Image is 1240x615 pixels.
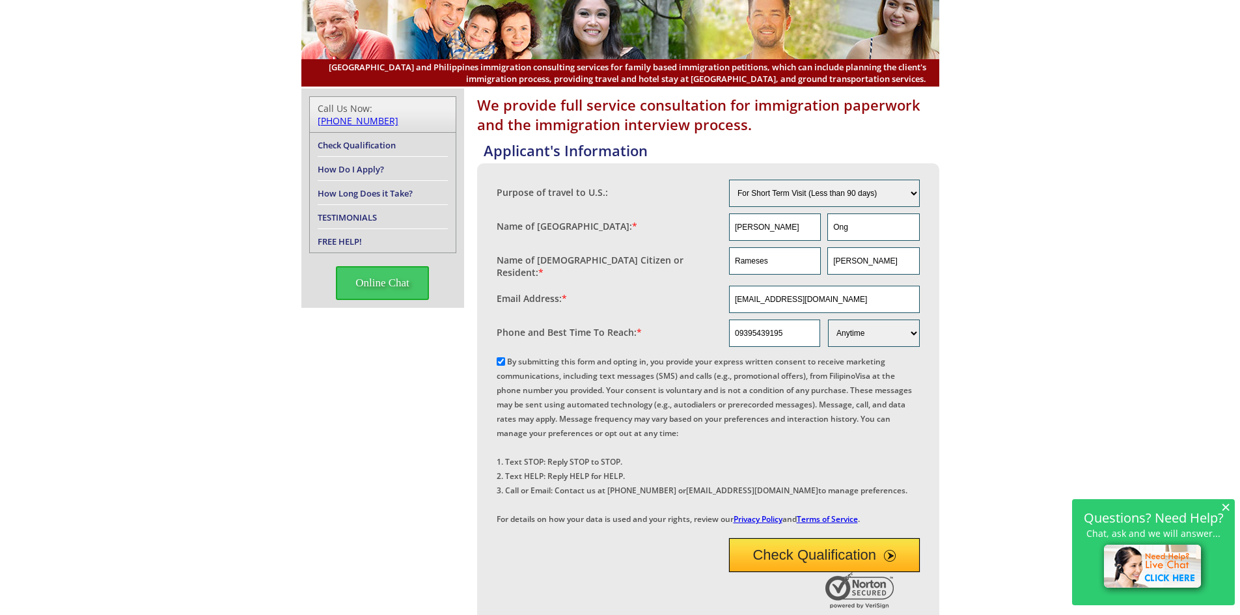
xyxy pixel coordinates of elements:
[1221,501,1230,512] span: ×
[1079,528,1228,539] p: Chat, ask and we will answer...
[729,320,820,347] input: Phone
[828,320,919,347] select: Phone and Best Reach Time are required.
[318,236,362,247] a: FREE HELP!
[825,572,897,608] img: Norton Secured
[318,139,396,151] a: Check Qualification
[497,356,912,525] label: By submitting this form and opting in, you provide your express written consent to receive market...
[497,254,717,279] label: Name of [DEMOGRAPHIC_DATA] Citizen or Resident:
[827,213,919,241] input: Last Name
[497,357,505,366] input: By submitting this form and opting in, you provide your express written consent to receive market...
[318,163,384,175] a: How Do I Apply?
[729,538,920,572] button: Check Qualification
[827,247,919,275] input: Last Name
[729,286,920,313] input: Email Address
[497,220,637,232] label: Name of [GEOGRAPHIC_DATA]:
[336,266,429,300] span: Online Chat
[497,292,567,305] label: Email Address:
[484,141,939,160] h4: Applicant's Information
[497,186,608,198] label: Purpose of travel to U.S.:
[318,187,413,199] a: How Long Does it Take?
[797,513,858,525] a: Terms of Service
[734,513,782,525] a: Privacy Policy
[314,61,926,85] span: [GEOGRAPHIC_DATA] and Philippines immigration consulting services for family based immigration pe...
[729,213,821,241] input: First Name
[1098,539,1209,596] img: live-chat-icon.png
[318,102,448,127] div: Call Us Now:
[497,326,642,338] label: Phone and Best Time To Reach:
[318,212,377,223] a: TESTIMONIALS
[477,95,939,134] h1: We provide full service consultation for immigration paperwork and the immigration interview proc...
[729,247,821,275] input: First Name
[318,115,398,127] a: [PHONE_NUMBER]
[1079,512,1228,523] h2: Questions? Need Help?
